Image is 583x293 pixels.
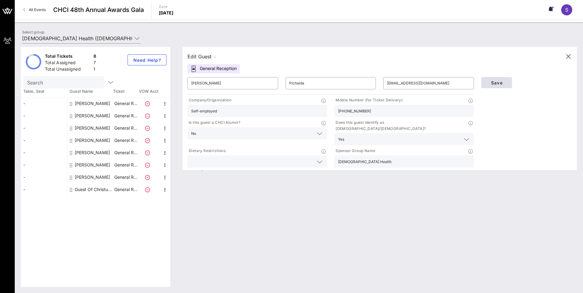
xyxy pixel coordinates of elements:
[113,122,138,134] p: General R…
[93,60,96,67] div: 7
[159,4,174,10] p: Date
[133,57,161,63] span: Need Help?
[138,88,159,95] span: VOW Acct
[21,97,67,110] div: -
[21,183,67,196] div: -
[21,171,67,183] div: -
[21,159,67,171] div: -
[53,5,144,14] span: CHCI 48th Annual Awards Gala
[113,159,138,171] p: General R…
[75,159,110,171] div: Paul Bollinger
[481,77,512,88] button: Save
[75,134,110,146] div: Fausto Meza
[187,97,231,104] p: Company/Organization
[21,122,67,134] div: -
[187,148,226,154] p: Dietary Restrictions
[75,171,110,183] div: Richard Morin
[21,134,67,146] div: -
[338,137,344,142] div: Yes
[214,55,216,59] span: -
[565,7,568,13] span: S
[21,146,67,159] div: -
[93,53,96,61] div: 8
[21,110,67,122] div: -
[387,78,470,88] input: Email*
[561,4,572,15] div: S
[67,88,113,95] span: Guest Name
[191,78,274,88] input: First Name*
[75,97,110,110] div: Andrea Pichaida
[75,122,110,134] div: Dominic Dominguez
[75,183,113,196] div: Guest Of Christus Health
[113,171,138,183] p: General R…
[29,7,46,12] span: All Events
[128,54,167,65] button: Need Help?
[20,5,49,15] a: All Events
[21,88,67,95] span: Table, Seat
[22,30,44,34] label: Select group
[45,66,91,74] div: Total Unassigned
[334,133,474,145] div: Yes
[334,119,468,132] p: Does this guest identify as [DEMOGRAPHIC_DATA]/[DEMOGRAPHIC_DATA]?
[187,119,240,126] p: Is this guest a CHCI Alumni?
[486,80,507,85] span: Save
[113,88,138,95] span: Ticket
[113,110,138,122] p: General R…
[113,146,138,159] p: General R…
[113,183,138,196] p: General R…
[75,110,110,122] div: David Gonzales
[187,52,216,61] div: Edit Guest
[334,148,375,154] p: Sponsor Group Name
[75,146,110,159] div: Jared Najjar
[113,97,138,110] p: General R…
[187,127,327,139] div: No
[187,64,240,73] div: General Reception
[289,78,372,88] input: Last Name*
[334,97,403,104] p: Mobile Number (for Ticket Delivery)
[159,10,174,16] p: [DATE]
[113,134,138,146] p: General R…
[45,53,91,61] div: Total Tickets
[191,131,196,136] div: No
[93,66,96,74] div: 1
[45,60,91,67] div: Total Assigned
